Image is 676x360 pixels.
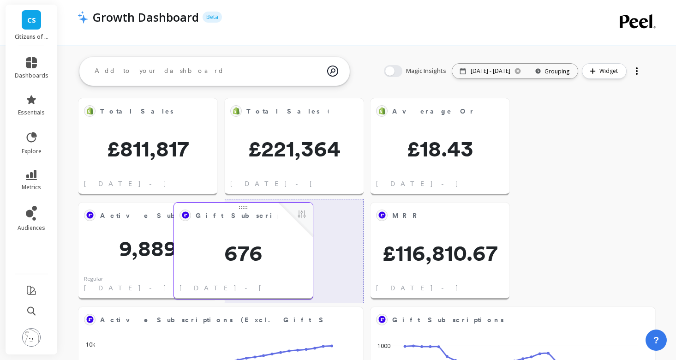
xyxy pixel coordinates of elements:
span: 676 [174,242,313,264]
img: profile picture [22,328,41,347]
span: [DATE] - [DATE] [84,283,221,293]
span: [DATE] - [DATE] [376,179,513,188]
span: Total Sales [100,105,182,118]
span: MRR [392,211,423,221]
span: Magic Insights [406,66,448,76]
button: Widget [582,63,627,79]
span: audiences [18,224,45,232]
span: ? [653,334,659,347]
span: [DATE] - [DATE] [376,283,513,293]
span: £18.43 [371,138,509,160]
span: [DATE] - [DATE] [84,179,221,188]
div: Grouping [538,67,569,76]
span: MRR [392,209,474,222]
p: [DATE] - [DATE] [471,67,510,75]
span: Active Subscriptions (Excl. Gift Subscriptions) [100,315,398,325]
span: Gift Subscriptions [392,315,504,325]
span: £811,817 [78,138,217,160]
span: Average Order Value [392,107,531,116]
span: £116,810.67 [371,242,509,264]
p: Growth Dashboard [93,9,199,25]
span: £221,364 [225,138,364,160]
span: Average Order Value [392,105,474,118]
div: Regular [84,275,103,283]
span: Total Sales (Non-club) [246,107,389,116]
span: dashboards [15,72,48,79]
span: explore [22,148,42,155]
span: 9,889 [78,237,217,259]
button: ? [646,330,667,351]
span: Gift Subscriptions [196,211,307,221]
img: header icon [78,11,88,24]
span: Gift Subscriptions [196,209,278,222]
p: Citizens of Soil [15,33,48,41]
span: Total Sales (Non-club) [246,105,329,118]
span: Total Sales [100,107,173,116]
span: metrics [22,184,41,191]
p: Beta [203,12,222,23]
img: magic search icon [327,59,338,84]
span: [DATE] - [DATE] [179,283,317,293]
span: Active Subscriptions (Excl. Gift Subscriptions) [100,209,182,222]
span: Active Subscriptions (Excl. Gift Subscriptions) [100,211,398,221]
span: [DATE] - [DATE] [230,179,367,188]
span: Active Subscriptions (Excl. Gift Subscriptions) [100,313,328,326]
span: essentials [18,109,45,116]
span: CS [27,15,36,25]
span: Gift Subscriptions [392,313,620,326]
span: Widget [599,66,621,76]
